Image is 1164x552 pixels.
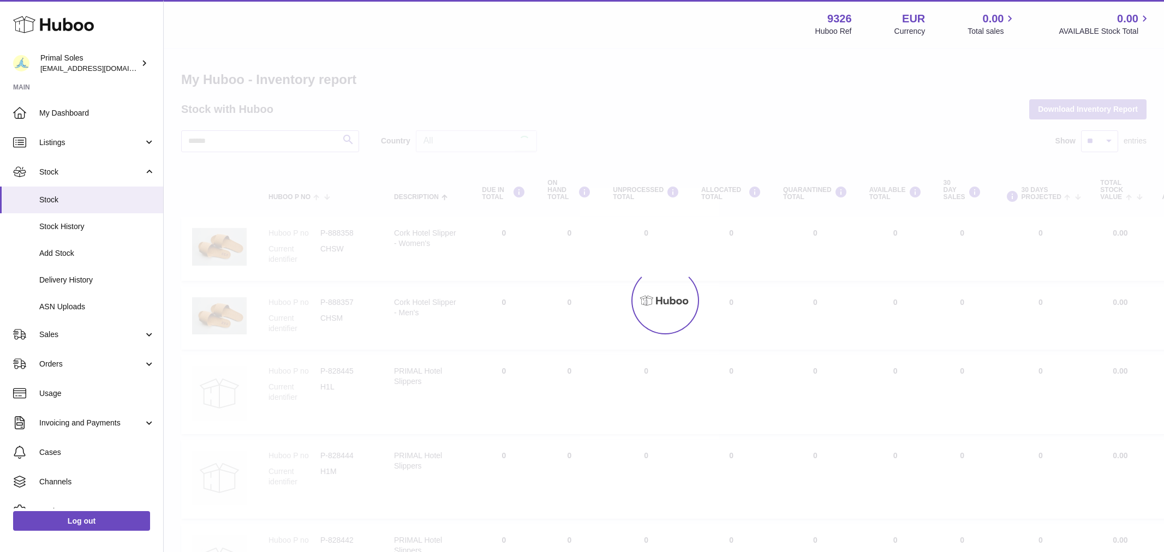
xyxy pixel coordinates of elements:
[815,26,852,37] div: Huboo Ref
[39,167,144,177] span: Stock
[39,477,155,487] span: Channels
[39,248,155,259] span: Add Stock
[39,506,155,517] span: Settings
[1117,11,1138,26] span: 0.00
[39,359,144,369] span: Orders
[39,275,155,285] span: Delivery History
[1059,26,1151,37] span: AVAILABLE Stock Total
[968,26,1016,37] span: Total sales
[39,221,155,232] span: Stock History
[39,137,144,148] span: Listings
[13,55,29,71] img: internalAdmin-9326@internal.huboo.com
[39,195,155,205] span: Stock
[39,447,155,458] span: Cases
[39,302,155,312] span: ASN Uploads
[39,418,144,428] span: Invoicing and Payments
[39,388,155,399] span: Usage
[968,11,1016,37] a: 0.00 Total sales
[902,11,925,26] strong: EUR
[39,329,144,340] span: Sales
[894,26,926,37] div: Currency
[13,511,150,531] a: Log out
[40,64,160,73] span: [EMAIL_ADDRESS][DOMAIN_NAME]
[40,53,139,74] div: Primal Soles
[827,11,852,26] strong: 9326
[1059,11,1151,37] a: 0.00 AVAILABLE Stock Total
[39,108,155,118] span: My Dashboard
[983,11,1004,26] span: 0.00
